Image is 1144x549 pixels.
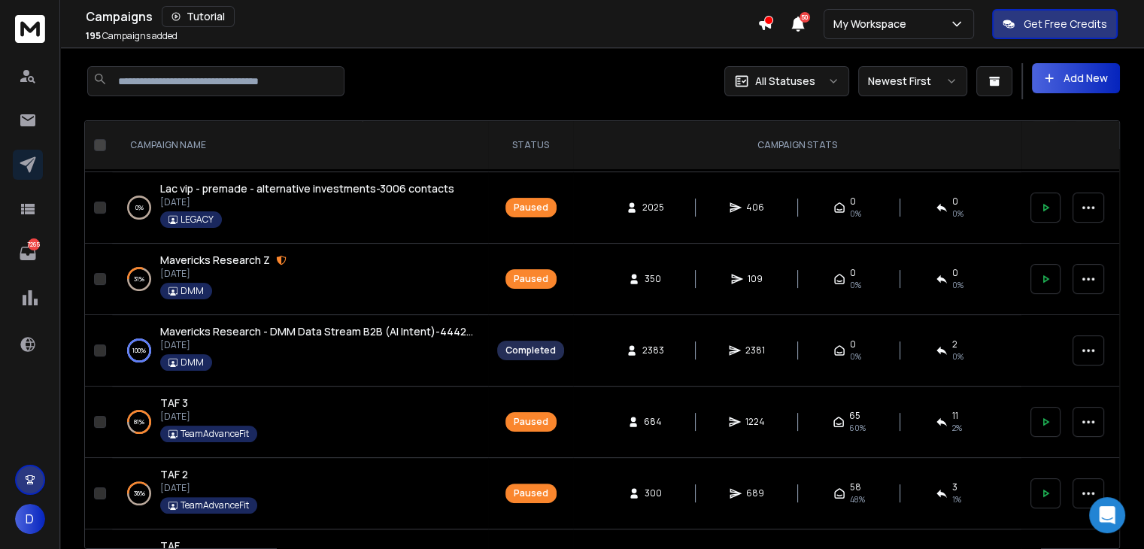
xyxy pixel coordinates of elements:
[112,387,488,458] td: 81%TAF 3[DATE]TeamAdvanceFit
[645,273,661,285] span: 350
[28,238,40,250] p: 7265
[952,208,963,220] span: 0 %
[160,181,454,196] a: Lac vip - premade - alternative investments-3006 contacts
[134,271,144,287] p: 31 %
[992,9,1118,39] button: Get Free Credits
[833,17,912,32] p: My Workspace
[181,499,249,511] p: TeamAdvanceFit
[505,344,556,356] div: Completed
[644,416,662,428] span: 684
[514,273,548,285] div: Paused
[642,344,664,356] span: 2383
[850,267,856,279] span: 0
[112,458,488,529] td: 36%TAF 2[DATE]TeamAdvanceFit
[850,493,865,505] span: 48 %
[160,324,473,339] a: Mavericks Research - DMM Data Stream B2B (AI Intent)-4442 Contacts
[952,422,962,434] span: 2 %
[755,74,815,89] p: All Statuses
[952,350,963,362] span: 0 %
[952,410,958,422] span: 11
[135,200,144,215] p: 0 %
[850,208,861,220] span: 0%
[952,279,963,291] span: 0 %
[160,181,454,196] span: Lac vip - premade - alternative investments-3006 contacts
[86,6,757,27] div: Campaigns
[181,356,204,369] p: DMM
[160,467,188,481] span: TAF 2
[952,338,957,350] span: 2
[514,202,548,214] div: Paused
[642,202,664,214] span: 2025
[1089,497,1125,533] div: Open Intercom Messenger
[645,487,662,499] span: 300
[849,422,866,434] span: 60 %
[858,66,967,96] button: Newest First
[15,504,45,534] button: D
[850,350,861,362] span: 0%
[160,482,257,494] p: [DATE]
[112,244,488,315] td: 31%Mavericks Research Z[DATE]DMM
[13,238,43,268] a: 7265
[1032,63,1120,93] button: Add New
[160,396,188,411] a: TAF 3
[160,339,473,351] p: [DATE]
[160,324,516,338] span: Mavericks Research - DMM Data Stream B2B (AI Intent)-4442 Contacts
[745,344,765,356] span: 2381
[160,196,454,208] p: [DATE]
[952,493,961,505] span: 1 %
[952,267,958,279] span: 0
[746,202,764,214] span: 406
[181,214,214,226] p: LEGACY
[573,121,1021,170] th: CAMPAIGN STATS
[132,343,146,358] p: 100 %
[134,486,145,501] p: 36 %
[1024,17,1107,32] p: Get Free Credits
[181,285,204,297] p: DMM
[850,279,861,291] span: 0%
[112,315,488,387] td: 100%Mavericks Research - DMM Data Stream B2B (AI Intent)-4442 Contacts[DATE]DMM
[748,273,763,285] span: 109
[488,121,573,170] th: STATUS
[952,196,958,208] span: 0
[850,481,861,493] span: 58
[800,12,810,23] span: 50
[160,268,287,280] p: [DATE]
[745,416,765,428] span: 1224
[112,172,488,244] td: 0%Lac vip - premade - alternative investments-3006 contacts[DATE]LEGACY
[514,487,548,499] div: Paused
[849,410,860,422] span: 65
[850,196,856,208] span: 0
[514,416,548,428] div: Paused
[850,338,856,350] span: 0
[162,6,235,27] button: Tutorial
[86,30,178,42] p: Campaigns added
[952,481,957,493] span: 3
[160,411,257,423] p: [DATE]
[86,29,101,42] span: 195
[134,414,144,429] p: 81 %
[112,121,488,170] th: CAMPAIGN NAME
[160,396,188,410] span: TAF 3
[160,253,270,267] span: Mavericks Research Z
[181,428,249,440] p: TeamAdvanceFit
[746,487,764,499] span: 689
[160,467,188,482] a: TAF 2
[160,253,270,268] a: Mavericks Research Z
